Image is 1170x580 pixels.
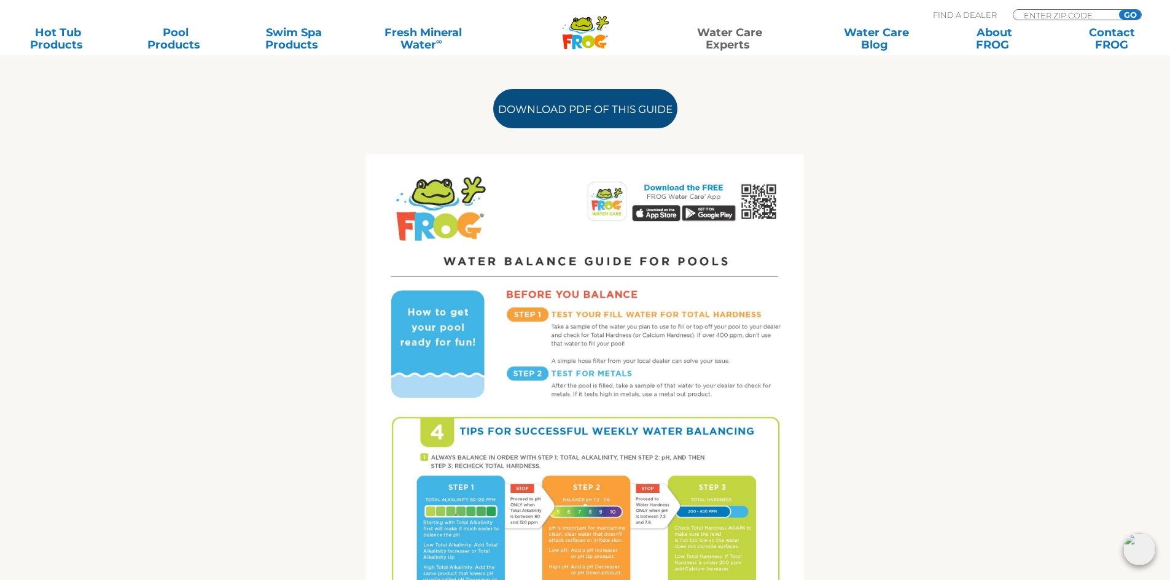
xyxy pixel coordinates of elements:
a: ContactFROG [1066,26,1158,51]
a: PoolProducts [130,26,222,51]
sup: ∞ [436,36,442,46]
a: AboutFROG [948,26,1040,51]
input: GO [1119,10,1141,20]
input: Zip Code Form [1023,10,1106,20]
a: Download PDF of this Guide [493,89,677,128]
img: openIcon [1123,533,1155,565]
a: Swim SpaProducts [248,26,340,51]
a: Fresh MineralWater∞ [365,26,480,51]
a: Water CareBlog [830,26,922,51]
a: Hot TubProducts [12,26,104,51]
a: Water CareExperts [655,26,804,51]
p: Find A Dealer [933,9,997,20]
